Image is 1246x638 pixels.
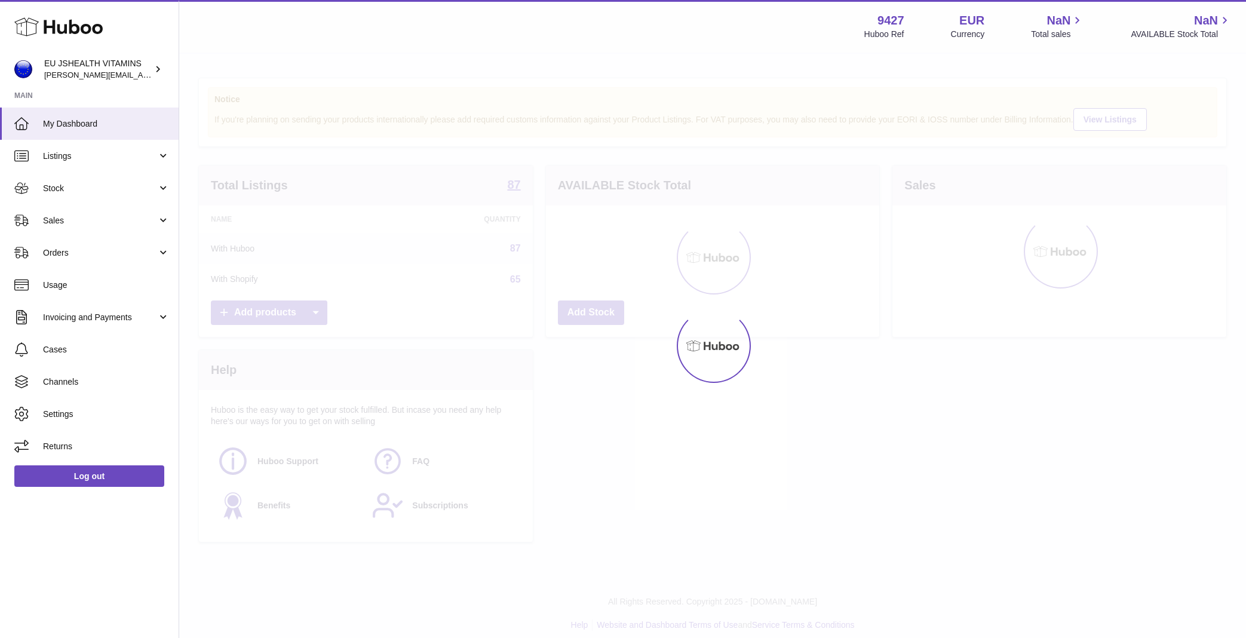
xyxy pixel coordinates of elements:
[43,441,170,452] span: Returns
[43,376,170,388] span: Channels
[44,70,240,79] span: [PERSON_NAME][EMAIL_ADDRESS][DOMAIN_NAME]
[43,215,157,226] span: Sales
[951,29,985,40] div: Currency
[43,118,170,130] span: My Dashboard
[864,29,904,40] div: Huboo Ref
[1131,13,1232,40] a: NaN AVAILABLE Stock Total
[43,409,170,420] span: Settings
[43,151,157,162] span: Listings
[43,280,170,291] span: Usage
[43,344,170,355] span: Cases
[1046,13,1070,29] span: NaN
[1031,13,1084,40] a: NaN Total sales
[43,183,157,194] span: Stock
[44,58,152,81] div: EU JSHEALTH VITAMINS
[43,247,157,259] span: Orders
[14,60,32,78] img: laura@jessicasepel.com
[14,465,164,487] a: Log out
[1194,13,1218,29] span: NaN
[1031,29,1084,40] span: Total sales
[959,13,984,29] strong: EUR
[877,13,904,29] strong: 9427
[1131,29,1232,40] span: AVAILABLE Stock Total
[43,312,157,323] span: Invoicing and Payments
